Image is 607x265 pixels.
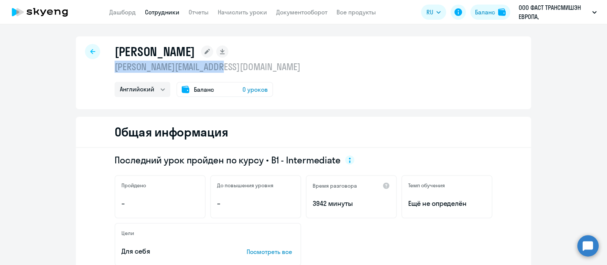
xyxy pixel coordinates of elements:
[121,246,223,256] p: Для себя
[313,199,390,209] p: 3942 минуты
[121,199,199,209] p: –
[421,5,446,20] button: RU
[276,8,327,16] a: Документооборот
[194,85,214,94] span: Баланс
[313,182,357,189] h5: Время разговора
[426,8,433,17] span: RU
[217,182,274,189] h5: До повышения уровня
[408,182,445,189] h5: Темп обучения
[470,5,510,20] button: Балансbalance
[218,8,267,16] a: Начислить уроки
[145,8,179,16] a: Сотрудники
[121,182,146,189] h5: Пройдено
[189,8,209,16] a: Отчеты
[109,8,136,16] a: Дашборд
[519,3,589,21] p: ООО ФАСТ ТРАНСМИШЭН ЕВРОПА, [GEOGRAPHIC_DATA]
[217,199,294,209] p: –
[515,3,601,21] button: ООО ФАСТ ТРАНСМИШЭН ЕВРОПА, [GEOGRAPHIC_DATA]
[115,154,341,166] span: Последний урок пройден по курсу • B1 - Intermediate
[121,230,134,237] h5: Цели
[337,8,376,16] a: Все продукты
[115,44,195,59] h1: [PERSON_NAME]
[475,8,495,17] div: Баланс
[242,85,268,94] span: 0 уроков
[247,247,294,256] p: Посмотреть все
[408,199,486,209] span: Ещё не определён
[498,8,506,16] img: balance
[115,61,300,73] p: [PERSON_NAME][EMAIL_ADDRESS][DOMAIN_NAME]
[115,124,228,140] h2: Общая информация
